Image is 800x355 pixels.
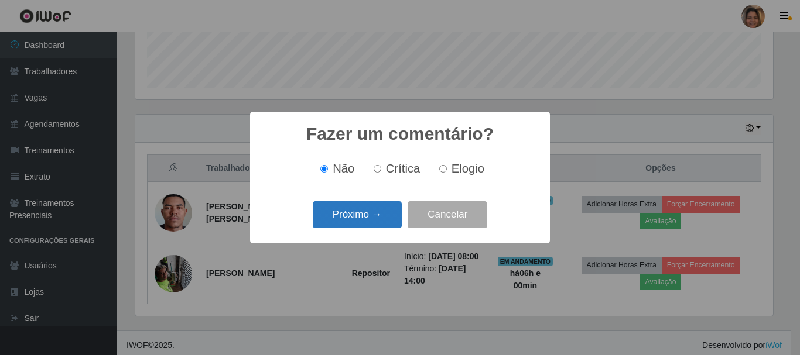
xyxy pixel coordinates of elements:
[333,162,354,175] span: Não
[306,123,494,144] h2: Fazer um comentário?
[320,165,328,173] input: Não
[374,165,381,173] input: Crítica
[313,201,402,229] button: Próximo →
[439,165,447,173] input: Elogio
[386,162,420,175] span: Crítica
[452,162,484,175] span: Elogio
[408,201,487,229] button: Cancelar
